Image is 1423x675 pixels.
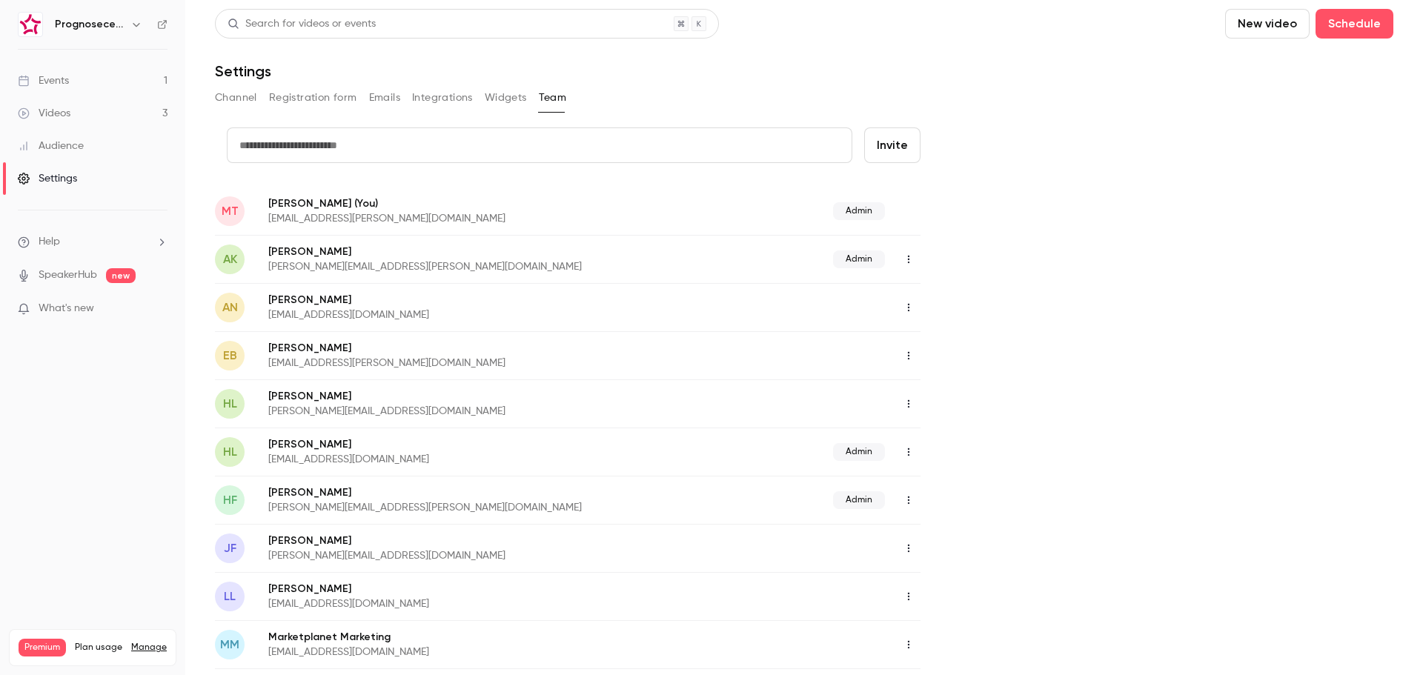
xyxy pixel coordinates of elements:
[39,301,94,316] span: What's new
[223,443,237,461] span: HL
[539,86,567,110] button: Team
[833,491,885,509] span: Admin
[131,642,167,654] a: Manage
[369,86,400,110] button: Emails
[268,596,663,611] p: [EMAIL_ADDRESS][DOMAIN_NAME]
[268,341,701,356] p: [PERSON_NAME]
[224,539,236,557] span: JF
[19,13,42,36] img: Prognosecenteret | Powered by Hubexo
[39,267,97,283] a: SpeakerHub
[215,62,271,80] h1: Settings
[220,636,239,654] span: MM
[833,250,885,268] span: Admin
[268,293,663,307] p: [PERSON_NAME]
[223,347,237,365] span: EB
[228,16,376,32] div: Search for videos or events
[268,630,663,645] p: Marketplanet Marketing
[864,127,921,163] button: Invite
[18,73,69,88] div: Events
[19,639,66,656] span: Premium
[351,196,378,211] span: (You)
[268,548,701,563] p: [PERSON_NAME][EMAIL_ADDRESS][DOMAIN_NAME]
[18,106,70,121] div: Videos
[1316,9,1393,39] button: Schedule
[223,491,237,509] span: HF
[1225,9,1310,39] button: New video
[75,642,122,654] span: Plan usage
[412,86,473,110] button: Integrations
[268,582,663,596] p: [PERSON_NAME]
[833,202,885,220] span: Admin
[39,234,60,250] span: Help
[268,533,701,548] p: [PERSON_NAME]
[268,500,708,515] p: [PERSON_NAME][EMAIL_ADDRESS][PERSON_NAME][DOMAIN_NAME]
[223,250,237,268] span: AK
[268,404,701,419] p: [PERSON_NAME][EMAIL_ADDRESS][DOMAIN_NAME]
[268,485,708,500] p: [PERSON_NAME]
[485,86,527,110] button: Widgets
[215,86,257,110] button: Channel
[223,395,237,413] span: HL
[833,443,885,461] span: Admin
[18,234,167,250] li: help-dropdown-opener
[268,211,669,226] p: [EMAIL_ADDRESS][PERSON_NAME][DOMAIN_NAME]
[222,202,239,220] span: MT
[268,645,663,659] p: [EMAIL_ADDRESS][DOMAIN_NAME]
[268,196,669,211] p: [PERSON_NAME]
[268,437,631,452] p: [PERSON_NAME]
[269,86,357,110] button: Registration form
[106,268,136,283] span: new
[18,139,84,153] div: Audience
[18,171,77,186] div: Settings
[224,588,236,605] span: LL
[268,389,701,404] p: [PERSON_NAME]
[268,245,708,259] p: [PERSON_NAME]
[55,17,125,32] h6: Prognosecenteret | Powered by Hubexo
[268,307,663,322] p: [EMAIL_ADDRESS][DOMAIN_NAME]
[222,299,238,316] span: AN
[268,259,708,274] p: [PERSON_NAME][EMAIL_ADDRESS][PERSON_NAME][DOMAIN_NAME]
[268,452,631,467] p: [EMAIL_ADDRESS][DOMAIN_NAME]
[268,356,701,370] p: [EMAIL_ADDRESS][PERSON_NAME][DOMAIN_NAME]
